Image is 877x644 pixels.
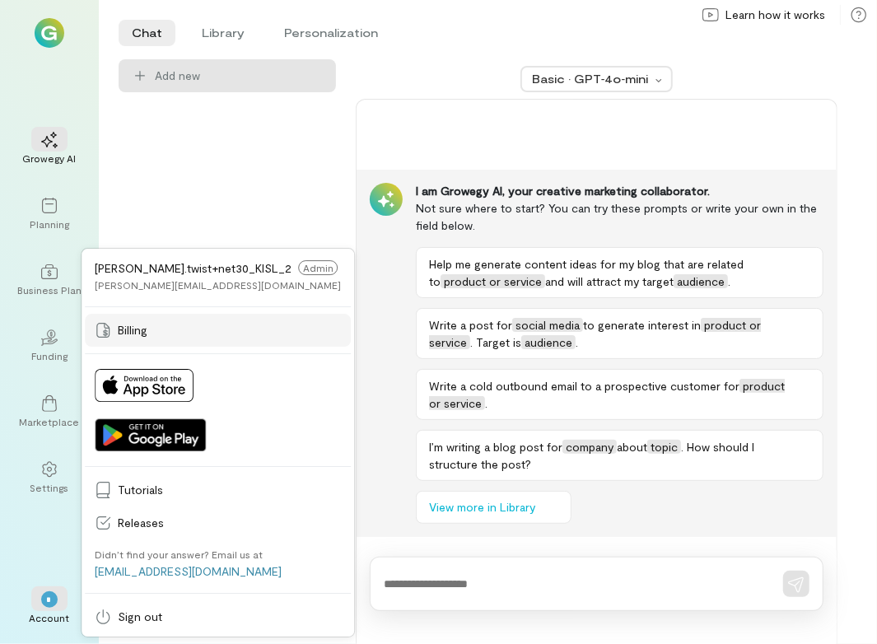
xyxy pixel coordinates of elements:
[429,440,562,454] span: I’m writing a blog post for
[429,318,512,332] span: Write a post for
[545,274,674,288] span: and will attract my target
[429,257,744,288] span: Help me generate content ideas for my blog that are related to
[20,382,79,441] a: Marketplace
[155,68,323,84] span: Add new
[20,578,79,637] div: *Account
[441,274,545,288] span: product or service
[118,322,341,338] span: Billing
[20,415,80,428] div: Marketplace
[95,548,263,561] div: Didn’t find your answer? Email us at
[485,396,487,410] span: .
[429,499,535,516] span: View more in Library
[416,430,823,481] button: I’m writing a blog post forcompanyabouttopic. How should I structure the post?
[30,217,69,231] div: Planning
[416,308,823,359] button: Write a post forsocial mediato generate interest inproduct or service. Target isaudience.
[95,418,206,451] img: Get it on Google Play
[20,184,79,244] a: Planning
[118,609,341,625] span: Sign out
[20,316,79,376] a: Funding
[562,440,617,454] span: company
[521,335,576,349] span: audience
[31,349,68,362] div: Funding
[429,379,739,393] span: Write a cold outbound email to a prospective customer for
[30,481,69,494] div: Settings
[416,183,823,199] div: I am Growegy AI, your creative marketing collaborator.
[298,260,338,275] span: Admin
[95,278,341,292] div: [PERSON_NAME][EMAIL_ADDRESS][DOMAIN_NAME]
[271,20,391,46] li: Personalization
[30,611,70,624] div: Account
[416,491,571,524] button: View more in Library
[17,283,82,296] div: Business Plan
[118,482,341,498] span: Tutorials
[95,564,282,578] a: [EMAIL_ADDRESS][DOMAIN_NAME]
[95,261,292,275] span: [PERSON_NAME].twist+net30_KISL_2
[95,369,194,402] img: Download on App Store
[470,335,521,349] span: . Target is
[647,440,681,454] span: topic
[85,474,351,506] a: Tutorials
[416,247,823,298] button: Help me generate content ideas for my blog that are related toproduct or serviceand will attract ...
[20,250,79,310] a: Business Plan
[119,20,175,46] li: Chat
[617,440,647,454] span: about
[576,335,578,349] span: .
[85,314,351,347] a: Billing
[23,152,77,165] div: Growegy AI
[416,369,823,420] button: Write a cold outbound email to a prospective customer forproduct or service.
[725,7,825,23] span: Learn how it works
[512,318,583,332] span: social media
[674,274,728,288] span: audience
[416,199,823,234] div: Not sure where to start? You can try these prompts or write your own in the field below.
[189,20,258,46] li: Library
[583,318,701,332] span: to generate interest in
[85,506,351,539] a: Releases
[118,515,341,531] span: Releases
[532,71,651,87] div: Basic · GPT‑4o‑mini
[20,119,79,178] a: Growegy AI
[85,600,351,633] a: Sign out
[20,448,79,507] a: Settings
[728,274,730,288] span: .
